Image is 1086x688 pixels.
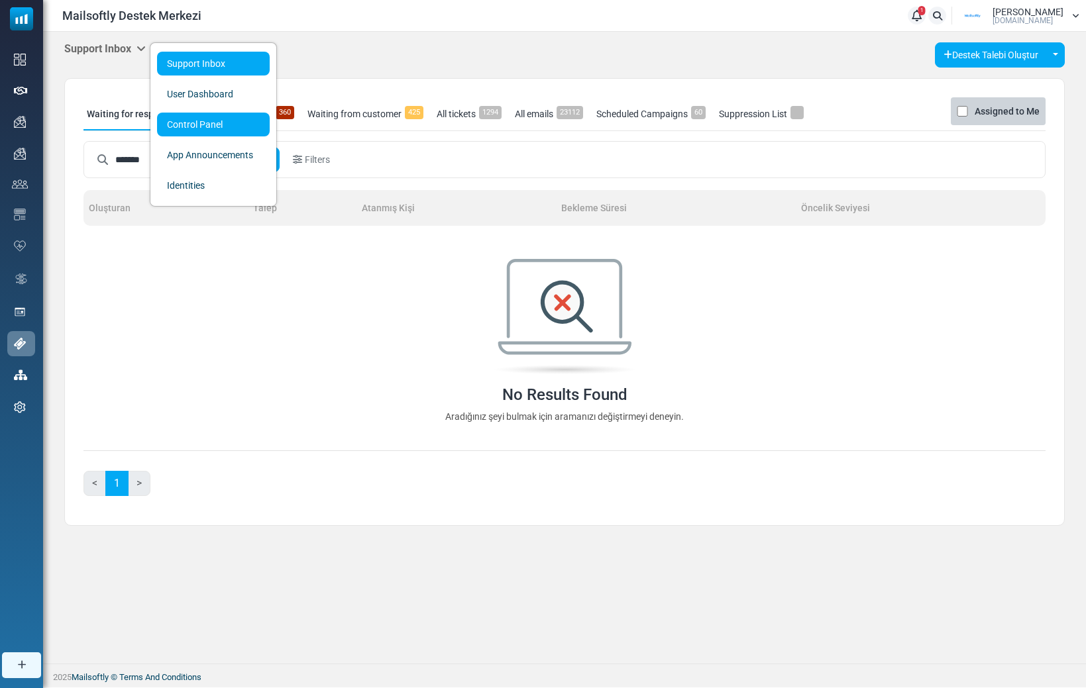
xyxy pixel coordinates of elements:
img: domain-health-icon.svg [14,240,26,251]
nav: Page [83,471,1046,507]
th: Öncelik Seviyesi [796,190,1046,226]
span: 1 [918,6,926,15]
a: Suppression List [716,97,807,130]
a: Identities [157,173,270,197]
a: All tickets1294 [433,97,505,130]
img: workflow.svg [14,271,28,287]
p: Aradığınız şeyi bulmak için aramanızı değiştirmeyi deneyin. [445,410,684,424]
img: settings-icon.svg [14,401,26,413]
a: Waiting for response357 [83,97,199,130]
img: mailsoftly_icon_blue_white.svg [10,7,33,30]
a: Mailsoftly © [72,672,117,682]
th: Bekleme Süresi [556,190,795,226]
th: Oluşturan [83,190,248,226]
th: Atanmış Kişi [356,190,557,226]
a: 1 [908,7,926,25]
span: 60 [691,106,706,119]
span: [PERSON_NAME] [993,7,1063,17]
a: User Dashboard [157,82,270,106]
a: Waiting from customer425 [304,97,427,130]
img: support-icon-active.svg [14,338,26,350]
span: [DOMAIN_NAME] [993,17,1053,25]
a: Terms And Conditions [119,672,201,682]
span: 360 [276,106,294,119]
h5: Support Inbox [64,42,146,55]
img: campaigns-icon.png [14,116,26,128]
span: translation missing: tr.layouts.footer.terms_and_conditions [119,672,201,682]
a: Destek Talebi Oluştur [935,42,1047,68]
img: dashboard-icon.svg [14,54,26,66]
img: campaigns-icon.png [14,148,26,160]
a: Scheduled Campaigns60 [593,97,709,130]
a: Control Panel [157,113,270,136]
a: User Logo [PERSON_NAME] [DOMAIN_NAME] [956,6,1079,26]
label: Assigned to Me [975,103,1040,119]
img: email-templates-icon.svg [14,209,26,221]
span: Mailsoftly Destek Merkezi [62,7,201,25]
img: landing_pages.svg [14,306,26,318]
span: Filters [305,153,330,167]
h4: No Results Found [502,385,627,405]
a: Support Inbox [157,52,270,75]
span: 425 [405,106,423,119]
footer: 2025 [43,663,1086,687]
th: Talep [248,190,356,226]
img: contacts-icon.svg [12,179,28,189]
a: App Announcements [157,143,270,167]
span: 1294 [479,106,502,119]
a: 1 [105,471,129,496]
a: All emails23112 [512,97,586,130]
img: User Logo [956,6,989,26]
span: 23112 [557,106,583,119]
